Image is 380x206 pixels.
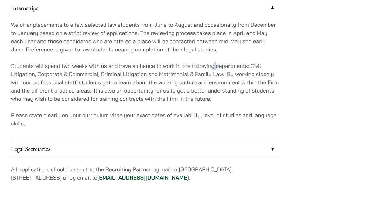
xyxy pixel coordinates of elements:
[11,21,279,54] p: We offer placements to a few selected law students from June to August and occasionally from Dece...
[11,111,279,127] p: Please state clearly on your curriculum vitae your exact dates of availability, level of studies ...
[11,16,279,141] div: Internships
[11,62,279,103] p: Students will spend two weeks with us and have a chance to work in the following departments: Civ...
[11,141,279,157] a: Legal Secretaries
[11,165,279,182] p: All applications should be sent to the Recruiting Partner by mail to [GEOGRAPHIC_DATA], [STREET_A...
[97,174,189,181] a: [EMAIL_ADDRESS][DOMAIN_NAME]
